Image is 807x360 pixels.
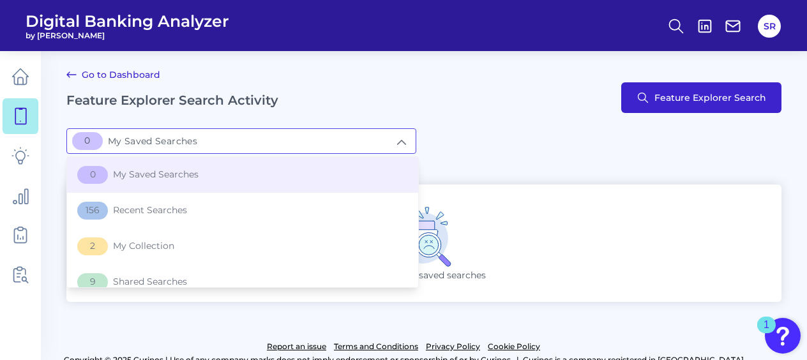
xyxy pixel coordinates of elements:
[488,340,540,354] a: Cookie Policy
[77,237,174,255] span: My Collection
[758,15,781,38] button: SR
[66,67,160,82] a: Go to Dashboard
[77,166,108,184] span: 0
[334,340,418,354] a: Terms and Conditions
[77,273,108,291] span: 9
[77,202,108,220] span: 156
[66,93,278,108] h2: Feature Explorer Search Activity
[621,82,781,113] button: Feature Explorer Search
[77,202,187,220] span: Recent Searches
[77,166,199,184] span: My Saved Searches
[426,340,480,354] a: Privacy Policy
[77,237,108,255] span: 2
[66,184,781,302] div: You have no saved searches
[26,11,229,31] span: Digital Banking Analyzer
[26,31,229,40] span: by [PERSON_NAME]
[654,93,766,103] span: Feature Explorer Search
[267,340,326,354] a: Report an issue
[77,273,187,291] span: Shared Searches
[764,325,769,341] div: 1
[765,318,801,354] button: Open Resource Center, 1 new notification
